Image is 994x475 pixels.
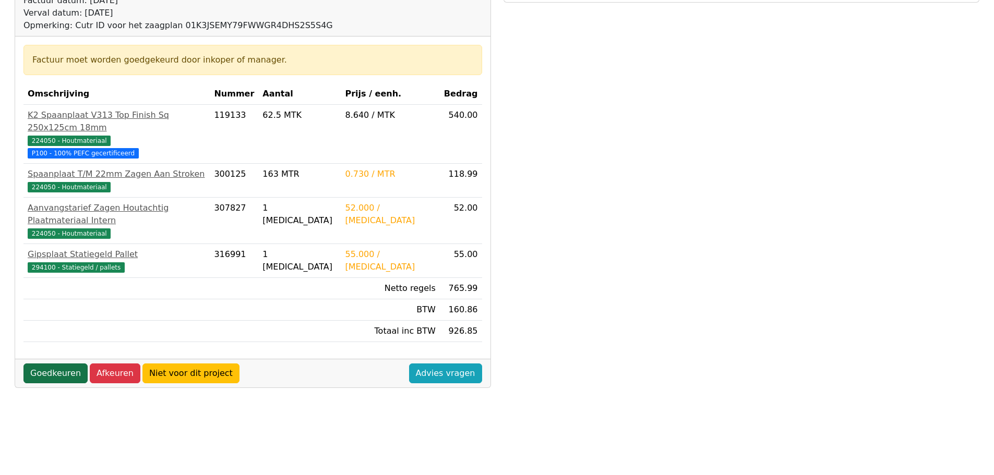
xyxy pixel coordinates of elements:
[341,321,439,342] td: Totaal inc BTW
[210,83,258,105] th: Nummer
[23,83,210,105] th: Omschrijving
[142,363,239,383] a: Niet voor dit project
[440,198,482,244] td: 52.00
[28,168,206,180] div: Spaanplaat T/M 22mm Zagen Aan Stroken
[341,299,439,321] td: BTW
[440,278,482,299] td: 765.99
[28,109,206,159] a: K2 Spaanplaat V313 Top Finish Sq 250x125cm 18mm224050 - Houtmateriaal P100 - 100% PEFC gecertific...
[341,83,439,105] th: Prijs / eenh.
[28,148,139,159] span: P100 - 100% PEFC gecertificeerd
[440,83,482,105] th: Bedrag
[440,244,482,278] td: 55.00
[23,363,88,383] a: Goedkeuren
[28,228,111,239] span: 224050 - Houtmateriaal
[210,198,258,244] td: 307827
[345,248,435,273] div: 55.000 / [MEDICAL_DATA]
[345,168,435,180] div: 0.730 / MTR
[262,248,337,273] div: 1 [MEDICAL_DATA]
[262,168,337,180] div: 163 MTR
[28,168,206,193] a: Spaanplaat T/M 22mm Zagen Aan Stroken224050 - Houtmateriaal
[440,299,482,321] td: 160.86
[23,7,333,19] div: Verval datum: [DATE]
[262,202,337,227] div: 1 [MEDICAL_DATA]
[28,248,206,273] a: Gipsplaat Statiegeld Pallet294100 - Statiegeld / pallets
[409,363,482,383] a: Advies vragen
[28,202,206,239] a: Aanvangstarief Zagen Houtachtig Plaatmateriaal Intern224050 - Houtmateriaal
[345,109,435,121] div: 8.640 / MTK
[28,262,125,273] span: 294100 - Statiegeld / pallets
[28,202,206,227] div: Aanvangstarief Zagen Houtachtig Plaatmateriaal Intern
[210,164,258,198] td: 300125
[341,278,439,299] td: Netto regels
[262,109,337,121] div: 62.5 MTK
[440,321,482,342] td: 926.85
[28,109,206,134] div: K2 Spaanplaat V313 Top Finish Sq 250x125cm 18mm
[23,19,333,32] div: Opmerking: Cutr ID voor het zaagplan 01K3JSEMY79FWWGR4DHS2S5S4G
[210,244,258,278] td: 316991
[32,54,473,66] div: Factuur moet worden goedgekeurd door inkoper of manager.
[258,83,341,105] th: Aantal
[345,202,435,227] div: 52.000 / [MEDICAL_DATA]
[440,105,482,164] td: 540.00
[28,248,206,261] div: Gipsplaat Statiegeld Pallet
[210,105,258,164] td: 119133
[28,182,111,192] span: 224050 - Houtmateriaal
[90,363,140,383] a: Afkeuren
[28,136,111,146] span: 224050 - Houtmateriaal
[440,164,482,198] td: 118.99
